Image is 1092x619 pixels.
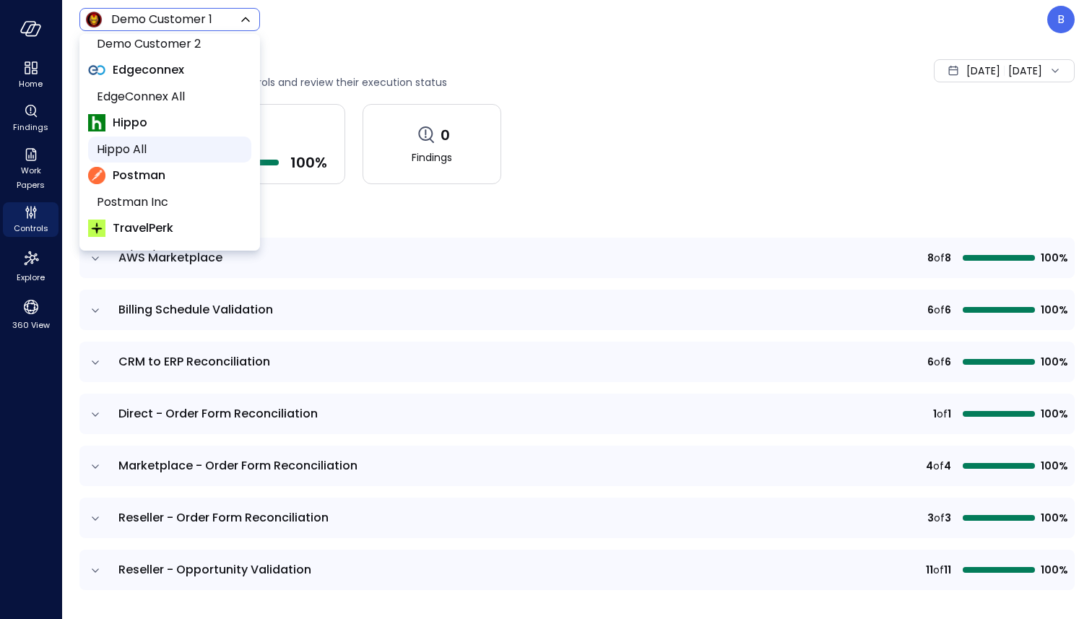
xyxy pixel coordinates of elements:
li: EdgeConnex All [88,84,251,110]
img: Postman [88,167,105,184]
span: Postman [113,167,165,184]
span: Hippo All [97,141,240,158]
li: TravelPerk Inc [88,242,251,268]
li: Hippo All [88,137,251,163]
img: Edgeconnex [88,61,105,79]
img: Hippo [88,114,105,131]
img: TravelPerk [88,220,105,237]
span: EdgeConnex All [97,88,240,105]
span: Hippo [113,114,147,131]
span: Demo Customer 2 [97,35,240,53]
span: TravelPerk Inc [97,246,240,264]
li: Demo Customer 2 [88,31,251,57]
span: Edgeconnex [113,61,184,79]
span: TravelPerk [113,220,173,237]
span: Postman Inc [97,194,240,211]
li: Postman Inc [88,189,251,215]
